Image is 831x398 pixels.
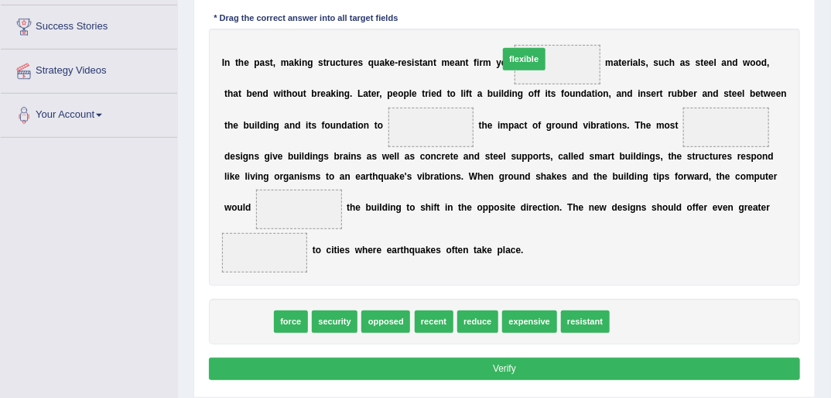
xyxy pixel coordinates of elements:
[743,57,750,68] b: w
[224,88,227,99] b: t
[487,88,493,99] b: b
[628,88,633,99] b: d
[442,151,446,162] b: r
[669,57,675,68] b: h
[355,120,357,131] b: i
[586,88,592,99] b: a
[395,57,398,68] b: -
[622,57,628,68] b: e
[656,120,665,131] b: m
[605,120,608,131] b: t
[701,57,704,68] b: t
[398,57,402,68] b: r
[714,57,716,68] b: l
[265,120,268,131] b: i
[514,120,519,131] b: a
[518,88,523,99] b: g
[357,88,363,99] b: L
[453,151,459,162] b: e
[1,50,177,88] a: Strategy Videos
[224,120,227,131] b: t
[605,57,614,68] b: m
[377,88,380,99] b: r
[733,57,738,68] b: d
[742,88,744,99] b: l
[298,88,303,99] b: u
[425,88,429,99] b: r
[646,57,648,68] b: ,
[395,151,397,162] b: l
[388,108,474,147] span: Drop target
[776,88,781,99] b: e
[415,57,420,68] b: s
[628,120,630,131] b: .
[675,120,679,131] b: t
[227,120,233,131] b: h
[397,151,399,162] b: l
[292,88,297,99] b: o
[422,88,425,99] b: t
[761,57,767,68] b: d
[371,88,377,99] b: e
[412,88,417,99] b: e
[323,57,327,68] b: t
[570,88,576,99] b: u
[597,88,603,99] b: o
[499,88,501,99] b: i
[614,57,619,68] b: a
[230,151,235,162] b: e
[591,120,597,131] b: b
[436,151,442,162] b: c
[709,57,714,68] b: e
[528,88,534,99] b: o
[404,88,409,99] b: p
[295,120,300,131] b: d
[318,57,323,68] b: s
[646,120,651,131] b: e
[665,57,670,68] b: c
[344,151,349,162] b: a
[409,88,412,99] b: l
[302,151,304,162] b: l
[263,88,268,99] b: d
[235,151,241,162] b: s
[609,88,611,99] b: ,
[273,57,275,68] b: ,
[638,57,641,68] b: l
[496,57,501,68] b: y
[278,151,283,162] b: e
[508,120,514,131] b: p
[576,88,581,99] b: n
[480,57,484,68] b: r
[641,88,646,99] b: n
[274,120,279,131] b: g
[393,88,398,99] b: e
[325,120,330,131] b: o
[696,57,701,68] b: s
[561,88,564,99] b: f
[429,88,431,99] b: i
[281,88,283,99] b: i
[501,120,509,131] b: m
[293,151,299,162] b: u
[357,151,362,162] b: s
[622,120,628,131] b: s
[363,88,368,99] b: a
[425,151,430,162] b: o
[564,88,569,99] b: o
[244,120,249,131] b: b
[665,120,670,131] b: o
[501,57,507,68] b: e
[474,57,477,68] b: f
[638,88,640,99] b: i
[352,120,355,131] b: t
[238,88,241,99] b: t
[243,151,248,162] b: g
[504,88,509,99] b: d
[317,88,321,99] b: r
[389,151,395,162] b: e
[255,120,257,131] b: i
[244,57,249,68] b: e
[252,88,258,99] b: e
[274,88,281,99] b: w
